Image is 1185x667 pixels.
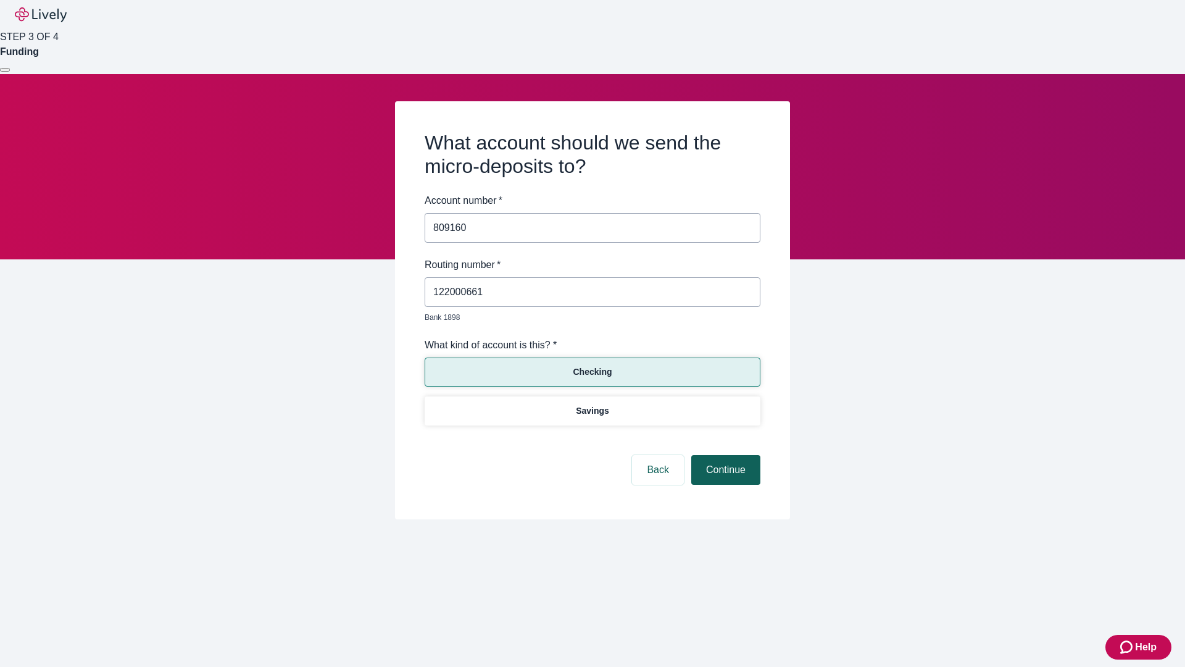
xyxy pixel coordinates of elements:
p: Checking [573,366,612,379]
button: Checking [425,358,760,387]
svg: Zendesk support icon [1120,640,1135,655]
label: Routing number [425,258,501,272]
h2: What account should we send the micro-deposits to? [425,131,760,178]
label: What kind of account is this? * [425,338,557,353]
img: Lively [15,7,67,22]
button: Zendesk support iconHelp [1105,635,1171,660]
span: Help [1135,640,1157,655]
button: Continue [691,455,760,485]
button: Back [632,455,684,485]
label: Account number [425,193,502,208]
p: Bank 1898 [425,312,752,323]
p: Savings [576,405,609,417]
button: Savings [425,396,760,426]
